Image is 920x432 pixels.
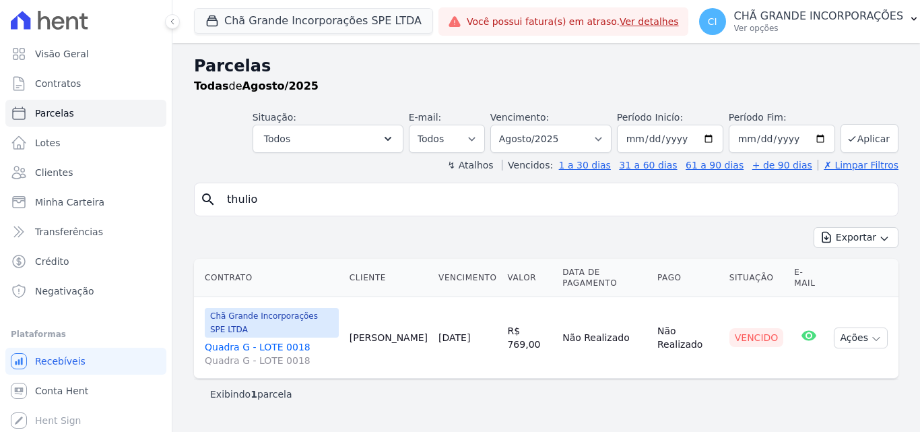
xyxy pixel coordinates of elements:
span: Clientes [35,166,73,179]
a: 1 a 30 dias [559,160,611,171]
a: Recebíveis [5,348,166,375]
td: Não Realizado [652,297,724,379]
span: Minha Carteira [35,195,104,209]
span: CI [708,17,717,26]
p: Exibindo parcela [210,388,292,401]
a: Ver detalhes [620,16,679,27]
span: Contratos [35,77,81,90]
span: Crédito [35,255,69,268]
a: Quadra G - LOTE 0018Quadra G - LOTE 0018 [205,340,339,367]
p: de [194,78,319,94]
a: Contratos [5,70,166,97]
a: [DATE] [438,332,470,343]
button: Aplicar [841,124,898,153]
a: Visão Geral [5,40,166,67]
a: 31 a 60 dias [619,160,677,171]
a: Negativação [5,278,166,305]
a: Minha Carteira [5,189,166,216]
span: Parcelas [35,106,74,120]
label: ↯ Atalhos [447,160,493,171]
input: Buscar por nome do lote ou do cliente [219,186,892,213]
a: 61 a 90 dias [686,160,744,171]
a: Crédito [5,248,166,275]
span: Chã Grande Incorporações SPE LTDA [205,308,339,338]
i: search [200,191,216,208]
label: Vencimento: [490,112,549,123]
td: Não Realizado [557,297,652,379]
th: Valor [502,259,557,297]
button: Exportar [814,227,898,248]
a: + de 90 dias [752,160,812,171]
h2: Parcelas [194,54,898,78]
button: Todos [253,125,403,153]
div: Plataformas [11,326,161,342]
div: Vencido [729,328,784,347]
b: 1 [251,389,257,400]
a: ✗ Limpar Filtros [818,160,898,171]
th: Cliente [344,259,433,297]
a: Conta Hent [5,377,166,404]
p: CHÃ GRANDE INCORPORAÇÕES [734,9,904,23]
th: Situação [724,259,789,297]
th: Data de Pagamento [557,259,652,297]
td: R$ 769,00 [502,297,557,379]
button: Ações [834,328,888,348]
label: Situação: [253,112,296,123]
label: Período Inicío: [617,112,683,123]
strong: Agosto/2025 [242,80,319,92]
a: Parcelas [5,100,166,127]
label: Período Fim: [729,111,835,125]
span: Todos [264,131,290,147]
th: Pago [652,259,724,297]
span: Você possui fatura(s) em atraso. [467,15,679,29]
button: Chã Grande Incorporações SPE LTDA [194,8,433,34]
label: E-mail: [409,112,442,123]
strong: Todas [194,80,229,92]
th: Vencimento [433,259,502,297]
a: Transferências [5,218,166,245]
span: Transferências [35,225,103,239]
span: Visão Geral [35,47,89,61]
span: Recebíveis [35,354,86,368]
a: Clientes [5,159,166,186]
span: Quadra G - LOTE 0018 [205,354,339,367]
span: Lotes [35,136,61,150]
th: E-mail [789,259,828,297]
span: Negativação [35,284,94,298]
td: [PERSON_NAME] [344,297,433,379]
span: Conta Hent [35,384,88,398]
p: Ver opções [734,23,904,34]
a: Lotes [5,129,166,156]
th: Contrato [194,259,344,297]
label: Vencidos: [502,160,553,171]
